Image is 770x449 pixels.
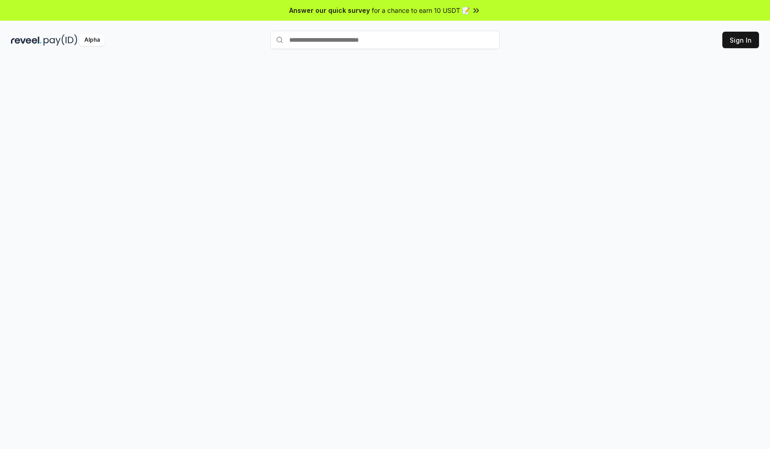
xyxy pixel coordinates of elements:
[44,34,77,46] img: pay_id
[372,6,470,15] span: for a chance to earn 10 USDT 📝
[289,6,370,15] span: Answer our quick survey
[722,32,759,48] button: Sign In
[11,34,42,46] img: reveel_dark
[79,34,105,46] div: Alpha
